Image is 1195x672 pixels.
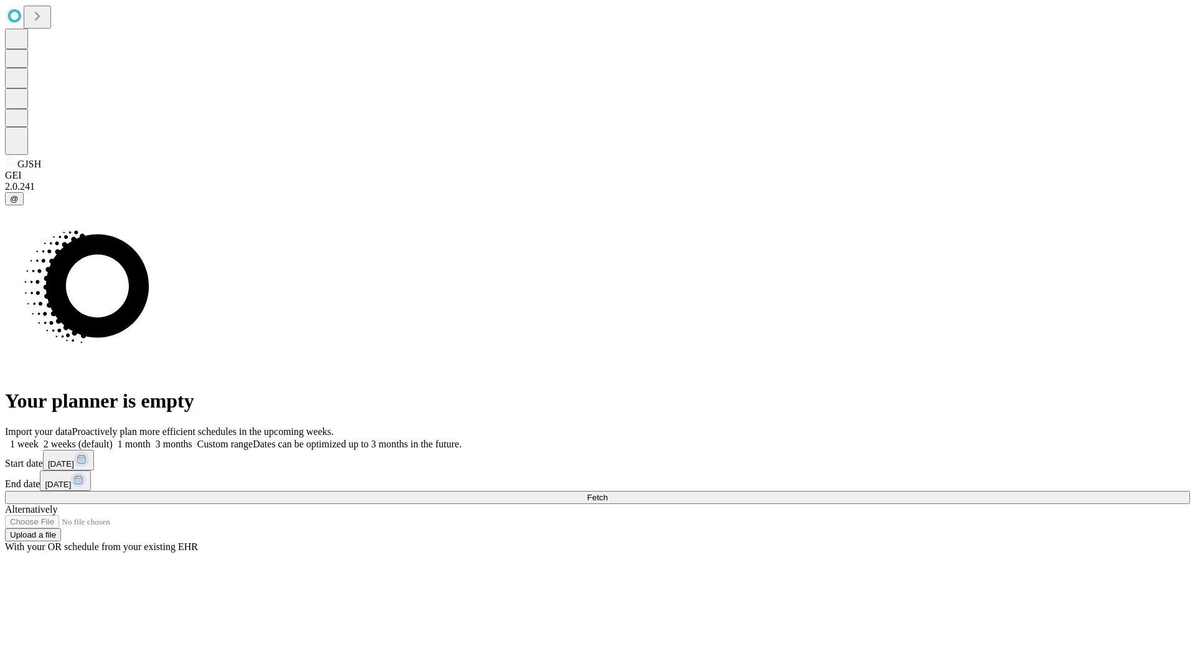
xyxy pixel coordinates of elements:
span: Fetch [587,493,607,502]
span: 1 month [118,439,151,449]
span: @ [10,194,19,203]
span: Proactively plan more efficient schedules in the upcoming weeks. [72,426,334,437]
span: Custom range [197,439,253,449]
div: Start date [5,450,1190,470]
div: 2.0.241 [5,181,1190,192]
span: 3 months [156,439,192,449]
span: 2 weeks (default) [44,439,113,449]
span: Dates can be optimized up to 3 months in the future. [253,439,461,449]
span: Import your data [5,426,72,437]
button: [DATE] [40,470,91,491]
span: [DATE] [48,459,74,469]
button: Fetch [5,491,1190,504]
div: End date [5,470,1190,491]
button: Upload a file [5,528,61,541]
span: 1 week [10,439,39,449]
button: @ [5,192,24,205]
span: GJSH [17,159,41,169]
button: [DATE] [43,450,94,470]
span: With your OR schedule from your existing EHR [5,541,198,552]
h1: Your planner is empty [5,390,1190,413]
span: Alternatively [5,504,57,515]
span: [DATE] [45,480,71,489]
div: GEI [5,170,1190,181]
